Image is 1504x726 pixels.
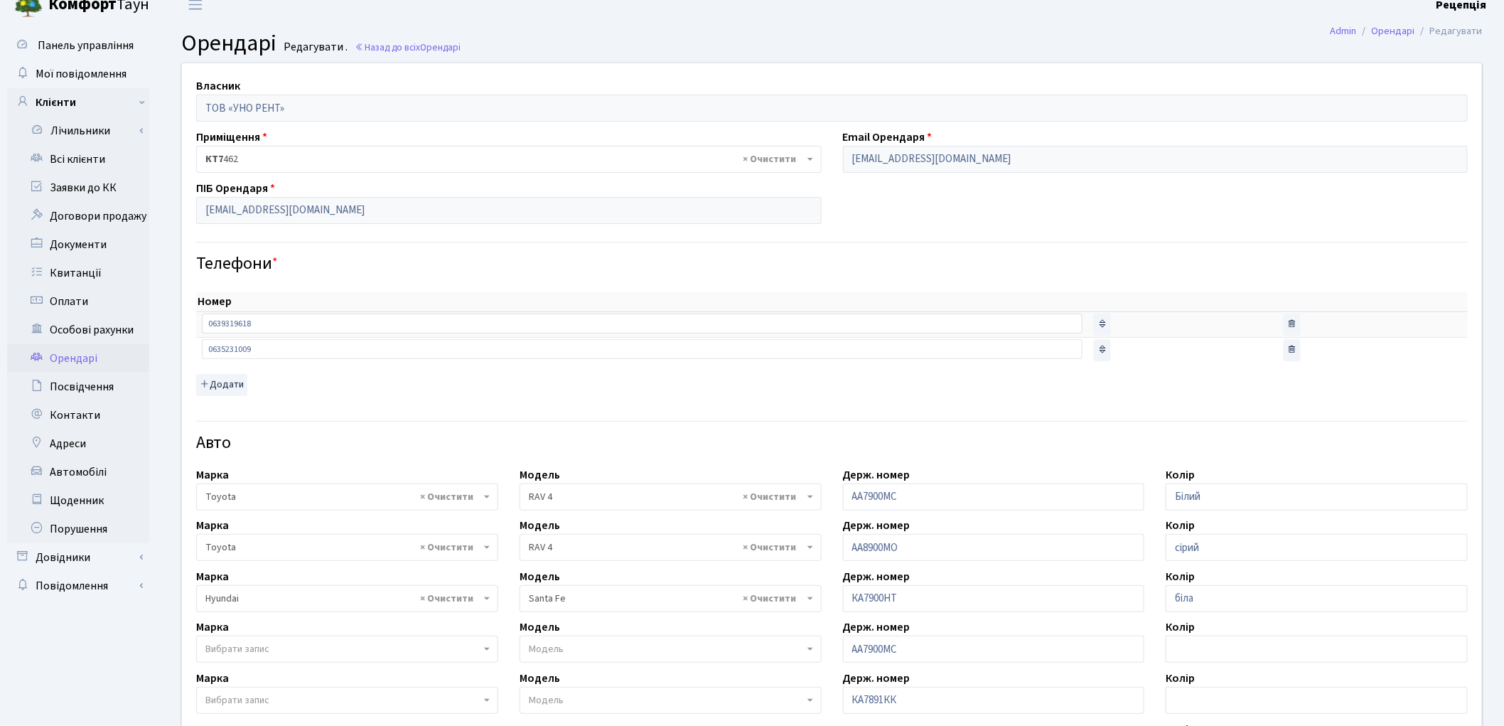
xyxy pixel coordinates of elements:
span: <b>КТ7</b>&nbsp;&nbsp;&nbsp;462 [196,146,822,173]
span: Santa Fe [529,592,804,606]
label: Марка [196,568,229,585]
label: Колір [1166,619,1195,636]
li: Редагувати [1415,23,1483,39]
span: Мої повідомлення [36,66,127,82]
span: Орендарі [181,27,276,60]
label: Марка [196,619,229,636]
a: Мої повідомлення [7,60,149,88]
label: Колір [1166,670,1195,687]
b: КТ7 [205,152,223,166]
label: Держ. номер [843,619,911,636]
span: <b>КТ7</b>&nbsp;&nbsp;&nbsp;462 [205,152,804,166]
a: Довідники [7,543,149,572]
span: Вибрати запис [205,642,269,656]
a: Орендарі [7,344,149,373]
span: Hyundai [205,592,480,606]
span: Toyota [205,540,480,555]
a: Квитанції [7,259,149,287]
a: Всі клієнти [7,145,149,174]
a: Автомобілі [7,458,149,486]
span: Видалити всі елементи [743,152,797,166]
a: Лічильники [16,117,149,145]
label: Колір [1166,466,1195,484]
span: Видалити всі елементи [420,540,473,555]
span: Toyota [196,484,498,511]
input: Буде використано в якості логіна [843,146,1468,173]
label: Держ. номер [843,466,911,484]
label: Власник [196,78,240,95]
a: Адреси [7,429,149,458]
label: ПІБ Орендаря [196,180,275,197]
a: Admin [1331,23,1357,38]
a: Порушення [7,515,149,543]
span: RAV 4 [520,484,822,511]
a: Повідомлення [7,572,149,600]
span: Видалити всі елементи [743,540,797,555]
a: Оплати [7,287,149,316]
th: Номер [196,292,1088,312]
label: Модель [520,568,560,585]
label: Приміщення [196,129,267,146]
span: Santa Fe [520,585,822,612]
a: Документи [7,230,149,259]
a: Щоденник [7,486,149,515]
a: Назад до всіхОрендарі [355,41,461,54]
a: Контакти [7,401,149,429]
label: Модель [520,619,560,636]
span: RAV 4 [529,540,804,555]
span: Панель управління [38,38,134,53]
label: Марка [196,517,229,534]
small: Редагувати . [281,41,348,54]
label: Модель [520,670,560,687]
label: Держ. номер [843,670,911,687]
h4: Телефони [196,254,1468,274]
span: RAV 4 [520,534,822,561]
span: Видалити всі елементи [743,490,797,504]
label: Колір [1166,568,1195,585]
a: Орендарі [1372,23,1415,38]
span: Орендарі [420,41,461,54]
span: Hyundai [196,585,498,612]
a: Заявки до КК [7,174,149,202]
h4: Авто [196,433,1468,454]
span: Вибрати запис [205,693,269,708]
span: Toyota [205,490,480,504]
label: Колір [1166,517,1195,534]
span: Видалити всі елементи [420,592,473,606]
nav: breadcrumb [1309,16,1504,46]
button: Додати [196,374,247,396]
a: Панель управління [7,31,149,60]
a: Особові рахунки [7,316,149,344]
span: Видалити всі елементи [743,592,797,606]
label: Марка [196,466,229,484]
span: RAV 4 [529,490,804,504]
label: Модель [520,466,560,484]
a: Договори продажу [7,202,149,230]
label: Держ. номер [843,568,911,585]
label: Держ. номер [843,517,911,534]
span: Toyota [196,534,498,561]
a: Клієнти [7,88,149,117]
label: Email Орендаря [843,129,933,146]
label: Модель [520,517,560,534]
span: Видалити всі елементи [420,490,473,504]
a: Посвідчення [7,373,149,401]
span: Модель [529,642,564,656]
label: Марка [196,670,229,687]
span: Модель [529,693,564,708]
